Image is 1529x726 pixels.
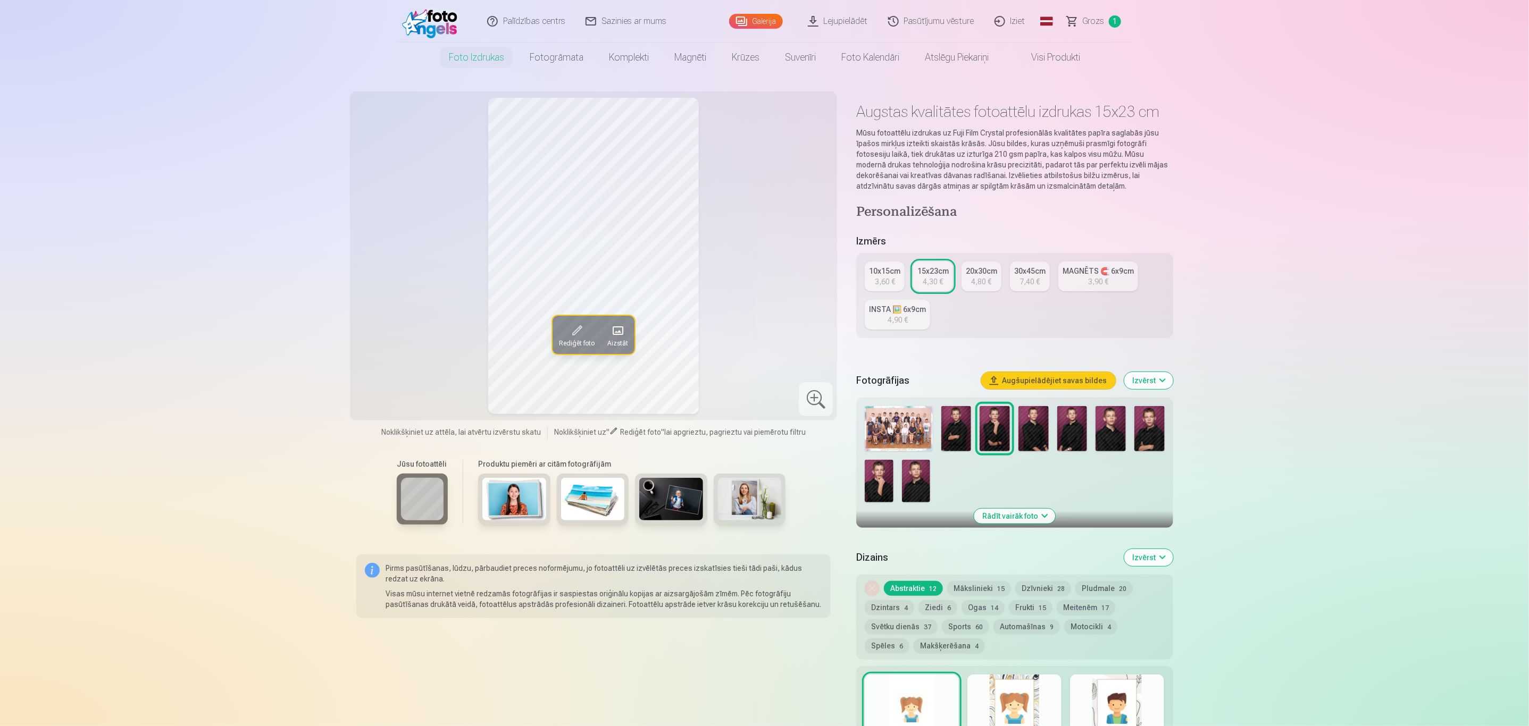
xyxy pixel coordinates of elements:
[772,43,829,72] a: Suvenīri
[981,372,1116,389] button: Augšupielādējiet savas bildes
[386,563,823,584] p: Pirms pasūtīšanas, lūdzu, pārbaudiet preces noformējumu, jo fotoattēli uz izvēlētās preces izskat...
[924,623,931,631] span: 37
[1088,276,1108,287] div: 3,90 €
[869,304,926,315] div: INSTA 🖼️ 6x9cm
[972,276,992,287] div: 4,80 €
[856,550,1115,565] h5: Dizains
[865,619,938,634] button: Svētku dienās37
[381,427,541,437] span: Noklikšķiniet uz attēla, lai atvērtu izvērstu skatu
[1050,623,1054,631] span: 9
[1083,15,1105,28] span: Grozs
[601,316,634,354] button: Aizstāt
[974,509,1055,524] button: Rādīt vairāk foto
[914,638,985,653] button: Makšķerēšana4
[397,459,448,469] h6: Jūsu fotoattēli
[917,266,949,276] div: 15x23cm
[904,604,908,612] span: 4
[865,261,905,291] a: 10x15cm3,60 €
[1107,623,1111,631] span: 4
[606,428,609,436] span: "
[923,276,943,287] div: 4,30 €
[596,43,662,72] a: Komplekti
[912,43,1001,72] a: Atslēgu piekariņi
[402,4,463,38] img: /fa1
[1039,604,1046,612] span: 15
[729,14,783,29] a: Galerija
[474,459,790,469] h6: Produktu piemēri ar citām fotogrāfijām
[942,619,989,634] button: Sports60
[1124,372,1173,389] button: Izvērst
[1010,261,1050,291] a: 30x45cm7,40 €
[1014,266,1046,276] div: 30x45cm
[884,581,943,596] button: Abstraktie12
[664,428,806,436] span: lai apgrieztu, pagrieztu vai piemērotu filtru
[856,128,1173,191] p: Mūsu fotoattēlu izdrukas uz Fuji Film Crystal profesionālās kvalitātes papīra saglabās jūsu īpašo...
[517,43,596,72] a: Fotogrāmata
[899,643,903,650] span: 6
[1119,585,1126,593] span: 20
[865,300,930,330] a: INSTA 🖼️ 6x9cm4,90 €
[962,261,1001,291] a: 20x30cm4,80 €
[1101,604,1109,612] span: 17
[1063,266,1134,276] div: MAGNĒTS 🧲 6x9cm
[1015,581,1071,596] button: Dzīvnieki28
[620,428,661,436] span: Rediģēt foto
[993,619,1060,634] button: Automašīnas9
[1020,276,1040,287] div: 7,40 €
[1009,600,1052,615] button: Frukti15
[856,102,1173,121] h1: Augstas kvalitātes fotoattēlu izdrukas 15x23 cm
[856,204,1173,221] h4: Personalizēšana
[875,276,895,287] div: 3,60 €
[553,316,601,354] button: Rediģēt foto
[991,604,998,612] span: 14
[856,234,1173,249] h5: Izmērs
[554,428,606,436] span: Noklikšķiniet uz
[856,373,972,388] h5: Fotogrāfijas
[1001,43,1093,72] a: Visi produkti
[929,585,937,593] span: 12
[966,266,997,276] div: 20x30cm
[947,581,1011,596] button: Mākslinieki15
[1075,581,1133,596] button: Pludmale20
[386,588,823,610] p: Visas mūsu internet vietnē redzamās fotogrāfijas ir saspiestas oriģinālu kopijas ar aizsargājošām...
[719,43,772,72] a: Krūzes
[1124,549,1173,566] button: Izvērst
[962,600,1005,615] button: Ogas14
[607,339,628,348] span: Aizstāt
[1057,600,1115,615] button: Meitenēm17
[865,638,909,653] button: Spēles6
[436,43,517,72] a: Foto izdrukas
[1057,585,1065,593] span: 28
[1064,619,1117,634] button: Motocikli4
[1109,15,1121,28] span: 1
[662,43,719,72] a: Magnēti
[975,623,983,631] span: 60
[947,604,951,612] span: 6
[975,643,979,650] span: 4
[869,266,900,276] div: 10x15cm
[888,315,908,325] div: 4,90 €
[829,43,912,72] a: Foto kalendāri
[559,339,595,348] span: Rediģēt foto
[1058,261,1138,291] a: MAGNĒTS 🧲 6x9cm3,90 €
[997,585,1005,593] span: 15
[913,261,953,291] a: 15x23cm4,30 €
[661,428,664,436] span: "
[918,600,957,615] button: Ziedi6
[865,600,914,615] button: Dzintars4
